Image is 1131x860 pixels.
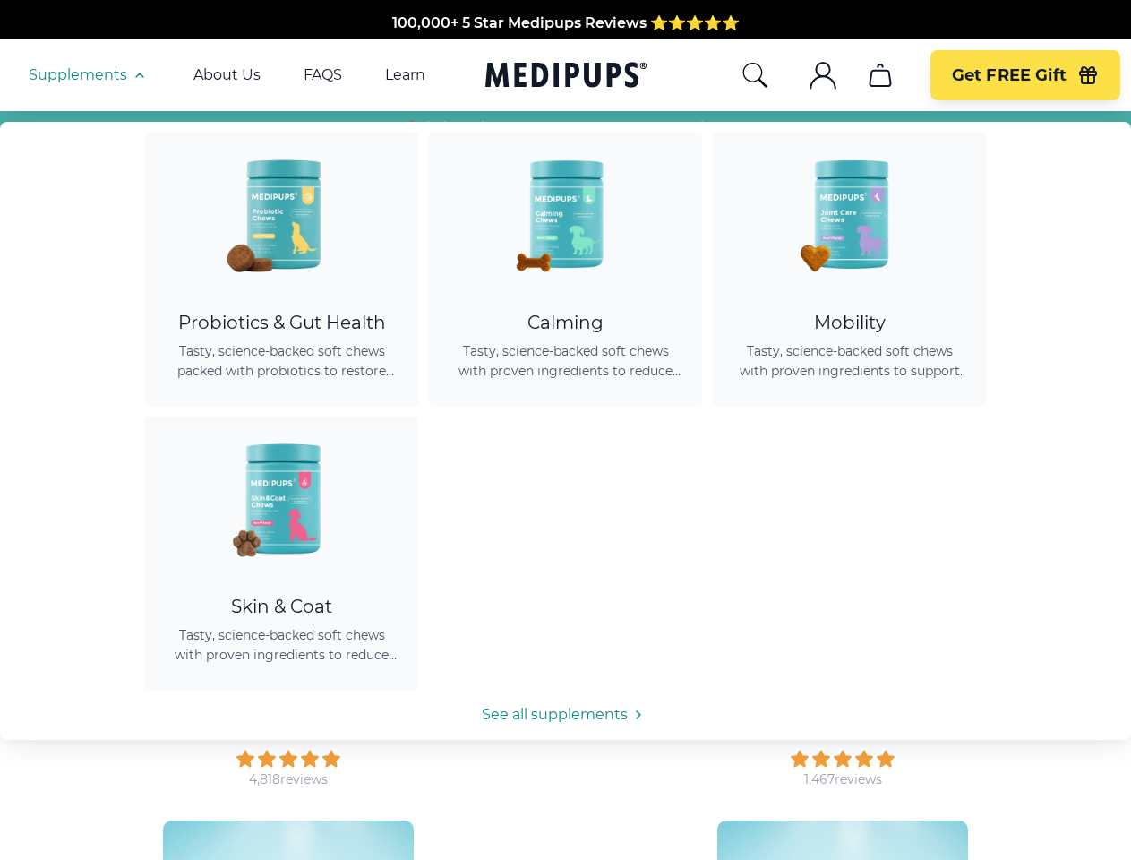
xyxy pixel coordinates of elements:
div: Probiotics & Gut Health [167,312,397,334]
span: Tasty, science-backed soft chews packed with probiotics to restore gut balance, ease itching, sup... [167,341,397,381]
span: Supplements [29,66,127,84]
span: Made In The [GEOGRAPHIC_DATA] from domestic & globally sourced ingredients [268,36,863,53]
a: FAQS [304,66,342,84]
img: Joint Care Chews - Medipups [769,133,930,294]
div: 4,818 reviews [249,771,328,788]
a: About Us [193,66,261,84]
button: cart [859,54,902,97]
div: Calming [450,312,681,334]
a: Learn [385,66,425,84]
span: 100,000+ 5 Star Medipups Reviews ⭐️⭐️⭐️⭐️⭐️ [392,14,740,31]
span: Tasty, science-backed soft chews with proven ingredients to reduce shedding, promote healthy skin... [167,625,397,665]
a: Joint Care Chews - MedipupsMobilityTasty, science-backed soft chews with proven ingredients to su... [713,133,986,406]
button: account [801,54,844,97]
div: Mobility [734,312,964,334]
a: Medipups [485,58,647,95]
a: Probiotic Dog Chews - MedipupsProbiotics & Gut HealthTasty, science-backed soft chews packed with... [145,133,418,406]
img: Calming Dog Chews - Medipups [485,133,647,294]
button: Supplements [29,64,150,86]
div: Skin & Coat [167,596,397,618]
div: 1,467 reviews [804,771,882,788]
span: Get FREE Gift [952,65,1067,86]
img: Skin & Coat Chews - Medipups [201,417,363,578]
img: Probiotic Dog Chews - Medipups [201,133,363,294]
button: search [741,61,769,90]
span: Tasty, science-backed soft chews with proven ingredients to support joint health, improve mobilit... [734,341,964,381]
a: Skin & Coat Chews - MedipupsSkin & CoatTasty, science-backed soft chews with proven ingredients t... [145,417,418,690]
button: Get FREE Gift [930,50,1120,100]
a: Calming Dog Chews - MedipupsCalmingTasty, science-backed soft chews with proven ingredients to re... [429,133,702,406]
span: Tasty, science-backed soft chews with proven ingredients to reduce anxiety, promote relaxation, a... [450,341,681,381]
